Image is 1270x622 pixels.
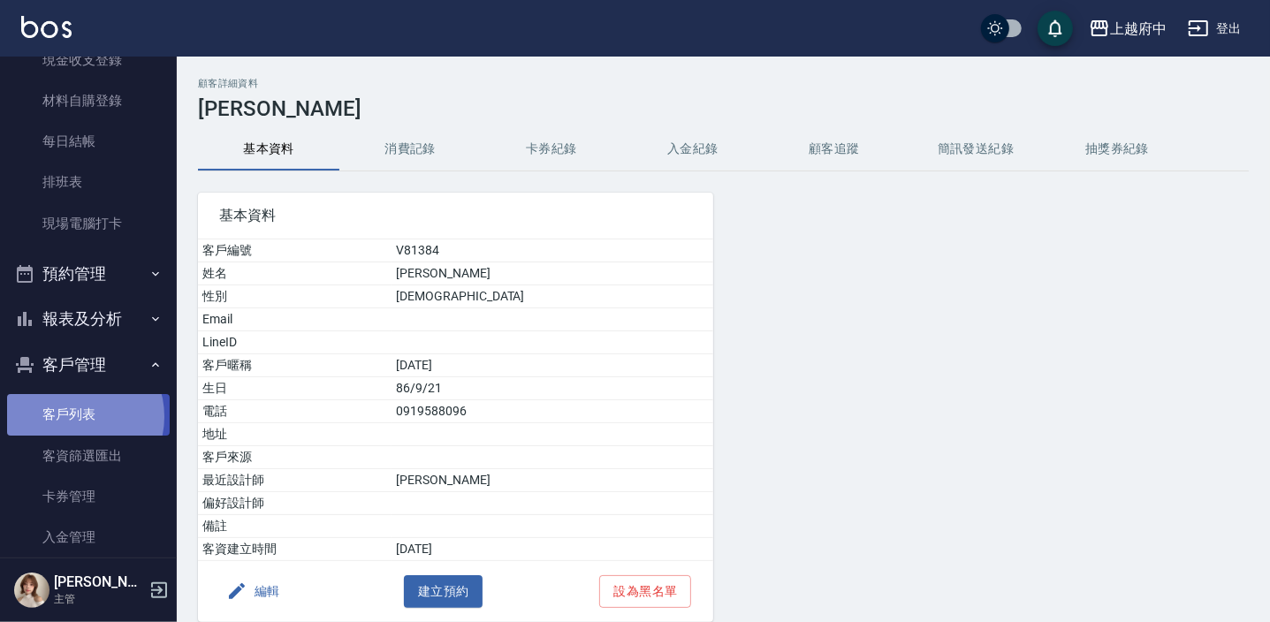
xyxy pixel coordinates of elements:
[198,423,392,446] td: 地址
[7,40,170,80] a: 現金收支登錄
[392,469,712,492] td: [PERSON_NAME]
[392,262,712,285] td: [PERSON_NAME]
[198,96,1249,121] h3: [PERSON_NAME]
[392,538,712,561] td: [DATE]
[219,575,287,608] button: 編輯
[622,128,764,171] button: 入金紀錄
[54,573,144,591] h5: [PERSON_NAME]
[392,377,712,400] td: 86/9/21
[219,207,692,224] span: 基本資料
[7,162,170,202] a: 排班表
[905,128,1046,171] button: 簡訊發送紀錄
[404,575,483,608] button: 建立預約
[198,262,392,285] td: 姓名
[7,296,170,342] button: 報表及分析
[198,308,392,331] td: Email
[21,16,72,38] img: Logo
[392,239,712,262] td: V81384
[1038,11,1073,46] button: save
[198,331,392,354] td: LineID
[1181,12,1249,45] button: 登出
[7,436,170,476] a: 客資篩選匯出
[1046,128,1188,171] button: 抽獎券紀錄
[339,128,481,171] button: 消費記錄
[198,354,392,377] td: 客戶暱稱
[14,573,49,608] img: Person
[1082,11,1174,47] button: 上越府中
[392,354,712,377] td: [DATE]
[7,476,170,517] a: 卡券管理
[198,400,392,423] td: 電話
[198,515,392,538] td: 備註
[198,239,392,262] td: 客戶編號
[54,591,144,607] p: 主管
[198,285,392,308] td: 性別
[7,342,170,388] button: 客戶管理
[1110,18,1167,40] div: 上越府中
[764,128,905,171] button: 顧客追蹤
[7,394,170,435] a: 客戶列表
[481,128,622,171] button: 卡券紀錄
[7,517,170,558] a: 入金管理
[7,80,170,121] a: 材料自購登錄
[198,78,1249,89] h2: 顧客詳細資料
[392,400,712,423] td: 0919588096
[599,575,691,608] button: 設為黑名單
[392,285,712,308] td: [DEMOGRAPHIC_DATA]
[198,469,392,492] td: 最近設計師
[198,128,339,171] button: 基本資料
[198,446,392,469] td: 客戶來源
[7,121,170,162] a: 每日結帳
[198,377,392,400] td: 生日
[7,203,170,244] a: 現場電腦打卡
[198,492,392,515] td: 偏好設計師
[7,251,170,297] button: 預約管理
[198,538,392,561] td: 客資建立時間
